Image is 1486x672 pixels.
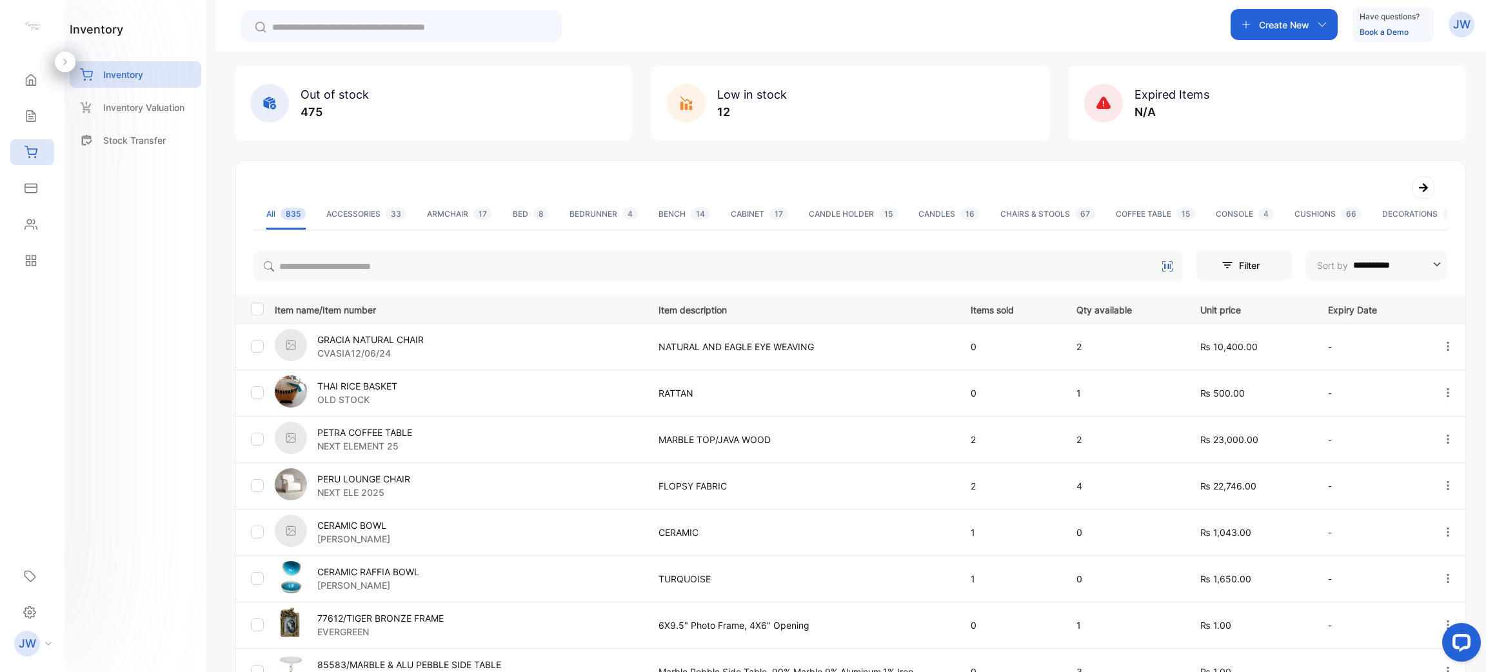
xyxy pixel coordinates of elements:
[1328,340,1416,353] p: -
[275,301,642,317] p: Item name/Item number
[1443,208,1466,220] span: 215
[317,486,410,499] p: NEXT ELE 2025
[1134,103,1209,121] p: N/A
[769,208,788,220] span: 17
[23,17,42,36] img: logo
[960,208,980,220] span: 16
[1231,9,1338,40] button: Create New
[301,88,369,101] span: Out of stock
[275,608,307,640] img: item
[1200,620,1231,631] span: ₨ 1.00
[622,208,638,220] span: 4
[473,208,492,220] span: 17
[70,21,123,38] h1: inventory
[971,526,1049,539] p: 1
[1294,208,1362,220] div: CUSHIONS
[1076,618,1174,632] p: 1
[1360,27,1409,37] a: Book a Demo
[1328,301,1416,317] p: Expiry Date
[1200,527,1251,538] span: ₨ 1,043.00
[317,565,419,578] p: CERAMIC RAFFIA BOWL
[533,208,549,220] span: 8
[659,618,944,632] p: 6X9.5" Photo Frame, 4X6" Opening
[1200,388,1245,399] span: ₨ 500.00
[659,386,944,400] p: RATTAN
[1200,301,1302,317] p: Unit price
[1076,572,1174,586] p: 0
[1076,479,1174,493] p: 4
[1216,208,1274,220] div: CONSOLE
[103,68,143,81] p: Inventory
[691,208,710,220] span: 14
[103,101,184,114] p: Inventory Valuation
[1449,9,1474,40] button: JW
[1076,301,1174,317] p: Qty available
[659,526,944,539] p: CERAMIC
[275,422,307,454] img: item
[326,208,406,220] div: ACCESSORIES
[317,439,412,453] p: NEXT ELEMENT 25
[317,532,390,546] p: [PERSON_NAME]
[1328,433,1416,446] p: -
[1075,208,1095,220] span: 67
[275,375,307,408] img: item
[19,635,36,652] p: JW
[1116,208,1195,220] div: COFFEE TABLE
[275,468,307,500] img: item
[1134,88,1209,101] span: Expired Items
[301,103,369,121] p: 475
[659,208,710,220] div: BENCH
[427,208,492,220] div: ARMCHAIR
[1200,480,1256,491] span: ₨ 22,746.00
[717,103,787,121] p: 12
[971,340,1049,353] p: 0
[1076,340,1174,353] p: 2
[317,578,419,592] p: [PERSON_NAME]
[971,386,1049,400] p: 0
[971,618,1049,632] p: 0
[386,208,406,220] span: 33
[1317,259,1348,272] p: Sort by
[317,426,412,439] p: PETRA COFFEE TABLE
[1200,573,1251,584] span: ₨ 1,650.00
[1200,434,1258,445] span: ₨ 23,000.00
[1328,572,1416,586] p: -
[317,472,410,486] p: PERU LOUNGE CHAIR
[275,515,307,547] img: item
[1258,208,1274,220] span: 4
[275,561,307,593] img: item
[1341,208,1362,220] span: 66
[1432,618,1486,672] iframe: LiveChat chat widget
[1453,16,1471,33] p: JW
[971,479,1049,493] p: 2
[717,88,787,101] span: Low in stock
[1176,208,1195,220] span: 15
[275,329,307,361] img: item
[281,208,306,220] span: 835
[70,127,201,153] a: Stock Transfer
[317,625,444,638] p: EVERGREEN
[659,479,944,493] p: FLOPSY FABRIC
[570,208,638,220] div: BEDRUNNER
[1200,341,1258,352] span: ₨ 10,400.00
[1076,526,1174,539] p: 0
[731,208,788,220] div: CABINET
[1305,250,1447,281] button: Sort by
[971,301,1049,317] p: Items sold
[317,333,424,346] p: GRACIA NATURAL CHAIR
[659,433,944,446] p: MARBLE TOP/JAVA WOOD
[513,208,549,220] div: BED
[70,61,201,88] a: Inventory
[1076,433,1174,446] p: 2
[1360,10,1420,23] p: Have questions?
[659,572,944,586] p: TURQUOISE
[317,519,390,532] p: CERAMIC BOWL
[317,346,424,360] p: CVASIA12/06/24
[918,208,980,220] div: CANDLES
[659,340,944,353] p: NATURAL AND EAGLE EYE WEAVING
[70,94,201,121] a: Inventory Valuation
[1076,386,1174,400] p: 1
[317,379,397,393] p: THAI RICE BASKET
[317,658,501,671] p: 85583/MARBLE & ALU PEBBLE SIDE TABLE
[879,208,898,220] span: 15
